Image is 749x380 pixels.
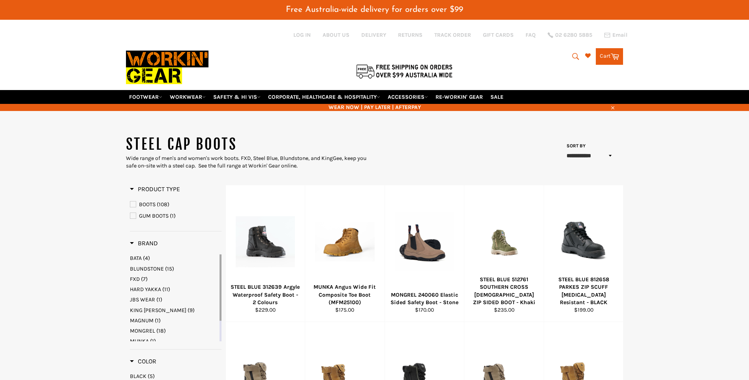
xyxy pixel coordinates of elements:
a: ABOUT US [323,31,349,39]
a: SALE [487,90,507,104]
span: (4) [143,255,150,261]
span: MUNKA [130,338,149,344]
a: WORKWEAR [167,90,209,104]
a: FXD [130,275,218,283]
img: Workin Gear leaders in Workwear, Safety Boots, PPE, Uniforms. Australia's No.1 in Workwear [126,45,208,90]
span: BLACK [130,373,146,380]
label: Sort by [564,143,586,149]
a: BOOTS [130,200,222,209]
span: MONGREL [130,327,155,334]
a: Email [604,32,627,38]
span: (1) [150,338,156,344]
span: HARD YAKKA [130,286,161,293]
a: TRACK ORDER [434,31,471,39]
a: STEEL BLUE 312639 Argyle Waterproof Safety Boot - 2 ColoursSTEEL BLUE 312639 Argyle Waterproof Sa... [225,185,305,322]
span: JBS WEAR [130,296,155,303]
a: STEEL BLUE 512761 SOUTHERN CROSS LADIES ZIP SIDED BOOT - KhakiSTEEL BLUE 512761 SOUTHERN CROSS [D... [464,185,544,322]
span: GUM BOOTS [139,213,169,219]
span: BLUNDSTONE [130,265,164,272]
span: FXD [130,276,140,282]
span: MAGNUM [130,317,154,324]
a: FOOTWEAR [126,90,165,104]
span: Free Australia-wide delivery for orders over $99 [286,6,463,14]
a: STEEL BLUE 812658 PARKES ZIP SCUFF Electric Shock Resistant - BLACKSTEEL BLUE 812658 PARKES ZIP S... [544,185,623,322]
a: KING GEE [130,307,218,314]
a: CORPORATE, HEALTHCARE & HOSPITALITY [265,90,383,104]
span: (9) [188,307,195,314]
div: MONGREL 240060 Elastic Sided Safety Boot - Stone [390,291,459,307]
div: STEEL BLUE 312639 Argyle Waterproof Safety Boot - 2 Colours [231,283,300,306]
a: MAGNUM [130,317,218,324]
img: Flat $9.95 shipping Australia wide [355,63,454,79]
h1: STEEL CAP BOOTS [126,135,375,154]
a: ACCESSORIES [385,90,431,104]
a: Log in [293,32,311,38]
h3: Color [130,357,156,365]
span: (18) [156,327,166,334]
span: KING [PERSON_NAME] [130,307,186,314]
span: (1) [170,213,176,219]
span: WEAR NOW | PAY LATER | AFTERPAY [126,103,623,111]
a: DELIVERY [361,31,386,39]
a: BLACK [130,372,222,380]
div: STEEL BLUE 812658 PARKES ZIP SCUFF [MEDICAL_DATA] Resistant - BLACK [549,276,618,306]
a: MONGREL [130,327,218,335]
span: (5) [148,373,155,380]
a: MUNKA [130,337,218,345]
a: GUM BOOTS [130,212,222,220]
span: BOOTS [139,201,156,208]
a: SAFETY & HI VIS [210,90,264,104]
a: HARD YAKKA [130,286,218,293]
span: Wide range of men's and women's work boots. FXD, Steel Blue, Blundstone, and KingGee, keep you sa... [126,155,366,169]
a: MONGREL 240060 Elastic Sided Safety Boot - StoneMONGREL 240060 Elastic Sided Safety Boot - Stone$... [385,185,464,322]
a: Cart [596,48,623,65]
span: Email [612,32,627,38]
span: 02 6280 5885 [555,32,592,38]
h3: Brand [130,239,158,247]
div: STEEL BLUE 512761 SOUTHERN CROSS [DEMOGRAPHIC_DATA] ZIP SIDED BOOT - Khaki [469,276,539,306]
span: (1) [155,317,161,324]
span: (15) [165,265,174,272]
span: (1) [156,296,162,303]
span: (7) [141,276,148,282]
a: BLUNDSTONE [130,265,218,273]
a: 02 6280 5885 [548,32,592,38]
a: MUNKA Angus Wide Fit Composite Toe Boot (MFM25100)MUNKA Angus Wide Fit Composite Toe Boot (MFM251... [305,185,385,322]
h3: Product Type [130,185,180,193]
span: (11) [162,286,170,293]
span: (108) [157,201,169,208]
a: RETURNS [398,31,422,39]
a: GIFT CARDS [483,31,514,39]
a: RE-WORKIN' GEAR [432,90,486,104]
a: BATA [130,254,218,262]
a: FAQ [526,31,536,39]
span: BATA [130,255,142,261]
div: MUNKA Angus Wide Fit Composite Toe Boot (MFM25100) [310,283,380,306]
a: JBS WEAR [130,296,218,303]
